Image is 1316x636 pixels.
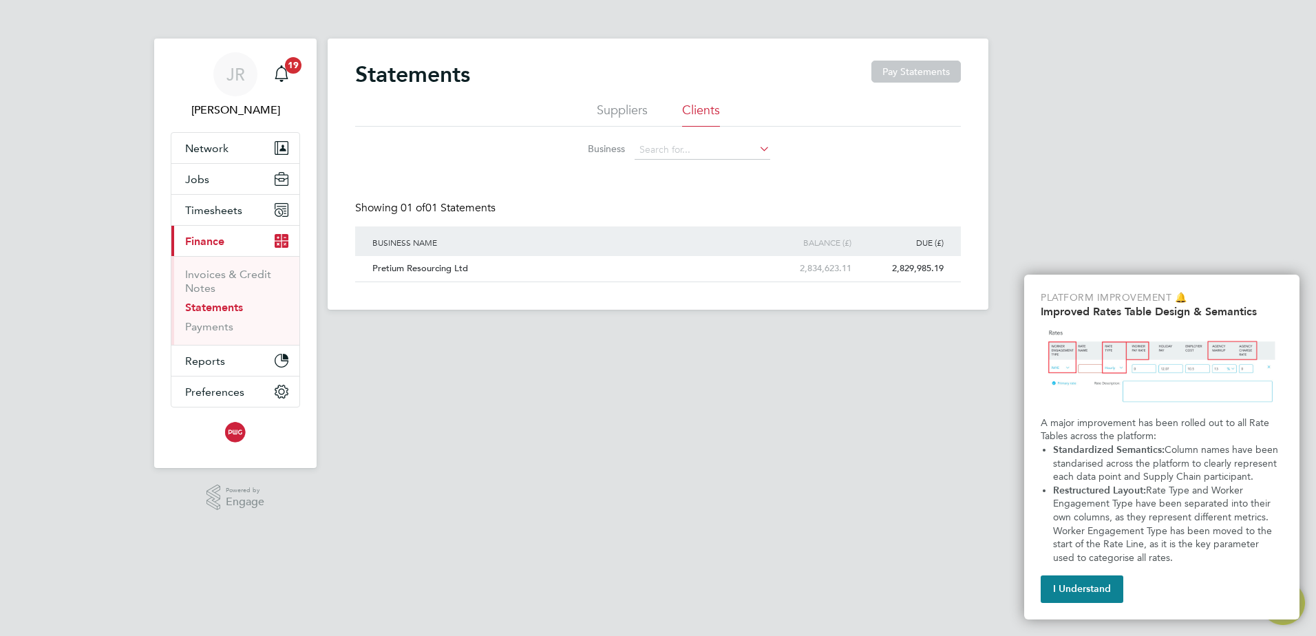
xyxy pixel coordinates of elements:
[597,102,648,127] li: Suppliers
[1041,305,1283,318] h2: Improved Rates Table Design & Semantics
[1041,324,1283,411] img: Updated Rates Table Design & Semantics
[185,385,244,399] span: Preferences
[185,142,229,155] span: Network
[1053,444,1281,483] span: Column names have been standarised across the platform to clearly represent each data point and S...
[226,485,264,496] span: Powered by
[355,61,470,88] h2: Statements
[226,65,245,83] span: JR
[1041,416,1283,443] p: A major improvement has been rolled out to all Rate Tables across the platform:
[185,204,242,217] span: Timesheets
[171,102,300,118] span: Jennifer Rigby
[682,102,720,127] li: Clients
[855,226,947,258] div: Due (£)
[1053,444,1165,456] strong: Standardized Semantics:
[185,235,224,248] span: Finance
[154,39,317,468] nav: Main navigation
[369,256,762,282] div: Pretium Resourcing Ltd
[871,61,961,83] button: Pay Statements
[1024,275,1299,619] div: Improved Rate Table Semantics
[226,496,264,508] span: Engage
[185,320,233,333] a: Payments
[546,142,625,155] label: Business
[1053,485,1146,496] strong: Restructured Layout:
[1041,291,1283,305] p: Platform Improvement 🔔
[401,201,425,215] span: 01 of
[369,226,762,258] div: Business Name
[1041,575,1123,603] button: I Understand
[185,173,209,186] span: Jobs
[185,354,225,368] span: Reports
[855,256,947,282] div: 2,829,985.19
[222,421,249,443] img: pwg-logo-retina.png
[762,226,854,258] div: Balance (£)
[762,256,854,282] div: 2,834,623.11
[401,201,496,215] span: 01 Statements
[635,140,770,160] input: Search for...
[185,301,243,314] a: Statements
[171,52,300,118] a: Go to account details
[285,57,301,74] span: 19
[171,421,300,443] a: Go to home page
[1053,485,1275,564] span: Rate Type and Worker Engagement Type have been separated into their own columns, as they represen...
[355,201,498,215] div: Showing
[185,268,271,295] a: Invoices & Credit Notes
